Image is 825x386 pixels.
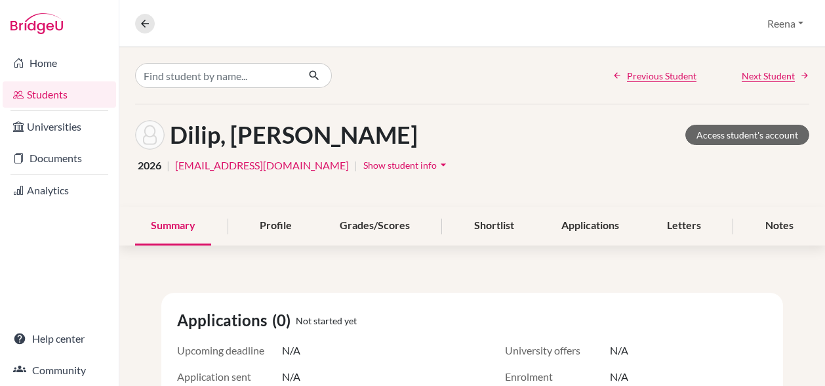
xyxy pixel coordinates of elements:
[3,114,116,140] a: Universities
[138,158,161,173] span: 2026
[282,343,300,358] span: N/A
[135,207,211,246] div: Summary
[3,145,116,171] a: Documents
[244,207,308,246] div: Profile
[177,343,282,358] span: Upcoming deadline
[272,309,296,332] span: (0)
[363,155,451,175] button: Show student infoarrow_drop_down
[167,158,170,173] span: |
[610,369,628,385] span: N/A
[3,81,116,108] a: Students
[742,69,809,83] a: Next Student
[177,309,272,332] span: Applications
[10,13,63,34] img: Bridge-U
[742,69,795,83] span: Next Student
[177,369,282,385] span: Application sent
[363,160,437,171] span: Show student info
[613,69,696,83] a: Previous Student
[505,343,610,358] span: University offers
[296,314,357,328] span: Not started yet
[3,357,116,383] a: Community
[175,158,349,173] a: [EMAIL_ADDRESS][DOMAIN_NAME]
[135,120,165,150] img: Aanya Dilip's avatar
[324,207,426,246] div: Grades/Scores
[750,207,809,246] div: Notes
[3,50,116,76] a: Home
[170,121,418,149] h1: Dilip, [PERSON_NAME]
[437,158,450,171] i: arrow_drop_down
[610,343,628,358] span: N/A
[651,207,717,246] div: Letters
[546,207,635,246] div: Applications
[354,158,357,173] span: |
[3,326,116,352] a: Help center
[505,369,610,385] span: Enrolment
[627,69,696,83] span: Previous Student
[761,11,809,36] button: Reena
[685,125,809,145] a: Access student's account
[458,207,530,246] div: Shortlist
[282,369,300,385] span: N/A
[3,177,116,204] a: Analytics
[135,63,298,88] input: Find student by name...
